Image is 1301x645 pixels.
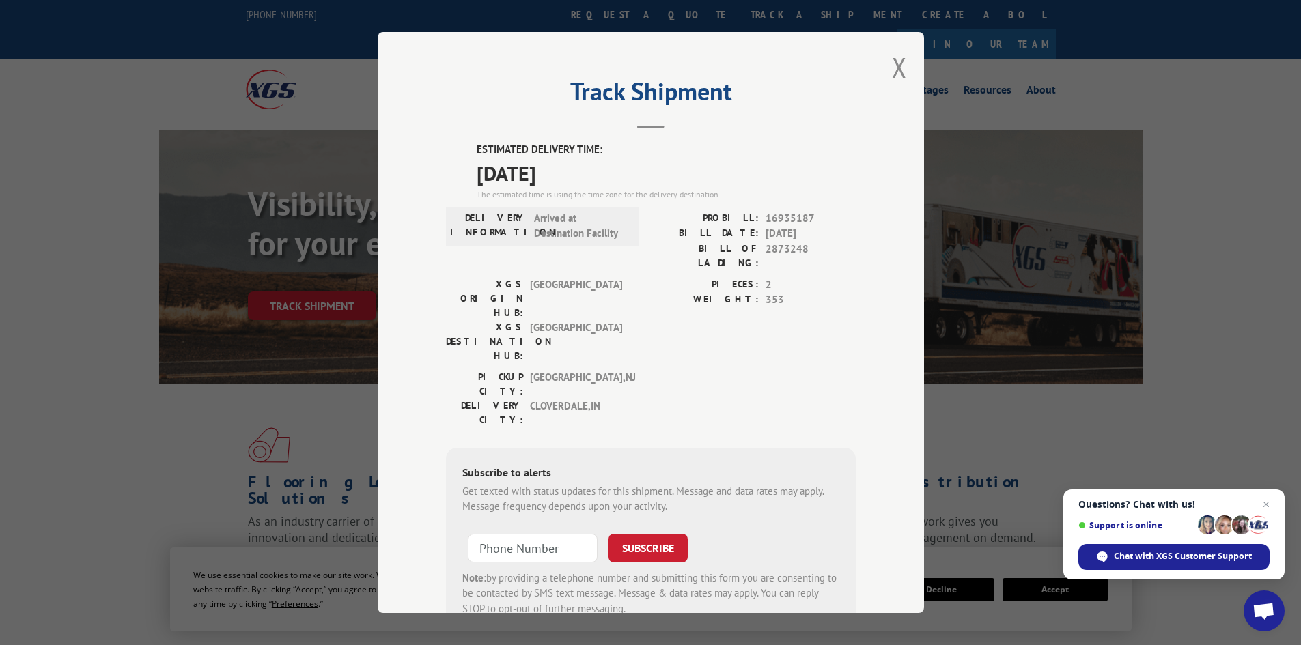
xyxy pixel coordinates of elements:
[766,292,856,308] span: 353
[446,320,523,363] label: XGS DESTINATION HUB:
[1114,550,1252,562] span: Chat with XGS Customer Support
[462,484,839,515] div: Get texted with status updates for this shipment. Message and data rates may apply. Message frequ...
[1244,590,1285,631] div: Open chat
[651,277,759,293] label: PIECES:
[766,211,856,227] span: 16935187
[892,49,907,85] button: Close modal
[1258,496,1274,513] span: Close chat
[462,571,839,617] div: by providing a telephone number and submitting this form you are consenting to be contacted by SM...
[608,534,688,562] button: SUBSCRIBE
[651,226,759,242] label: BILL DATE:
[766,226,856,242] span: [DATE]
[530,399,622,427] span: CLOVERDALE , IN
[468,534,598,562] input: Phone Number
[450,211,527,242] label: DELIVERY INFORMATION:
[766,277,856,293] span: 2
[462,571,486,584] strong: Note:
[462,464,839,484] div: Subscribe to alerts
[1078,499,1270,510] span: Questions? Chat with us!
[477,158,856,188] span: [DATE]
[534,211,626,242] span: Arrived at Destination Facility
[1078,520,1193,530] span: Support is online
[530,320,622,363] span: [GEOGRAPHIC_DATA]
[651,242,759,270] label: BILL OF LADING:
[477,188,856,201] div: The estimated time is using the time zone for the delivery destination.
[651,211,759,227] label: PROBILL:
[766,242,856,270] span: 2873248
[530,370,622,399] span: [GEOGRAPHIC_DATA] , NJ
[651,292,759,308] label: WEIGHT:
[446,277,523,320] label: XGS ORIGIN HUB:
[446,399,523,427] label: DELIVERY CITY:
[530,277,622,320] span: [GEOGRAPHIC_DATA]
[446,82,856,108] h2: Track Shipment
[446,370,523,399] label: PICKUP CITY:
[477,142,856,158] label: ESTIMATED DELIVERY TIME:
[1078,544,1270,570] div: Chat with XGS Customer Support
